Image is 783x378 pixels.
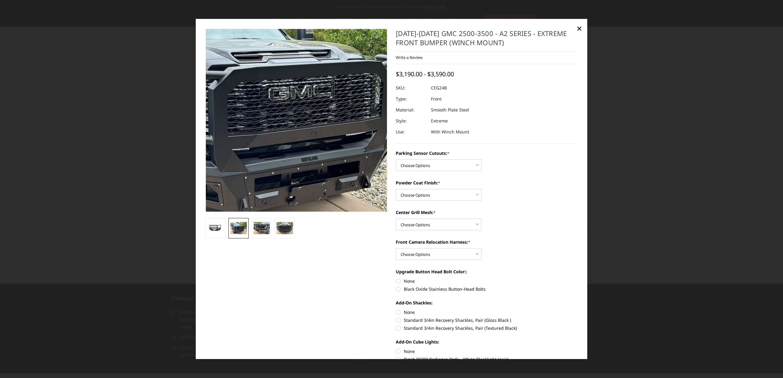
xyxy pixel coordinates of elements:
dt: Use: [396,126,426,137]
label: Powder Coat Finish: [396,180,578,186]
label: None [396,309,578,315]
label: None [396,348,578,354]
label: Front Camera Relocation Harness: [396,239,578,245]
label: Standard 3/4in Recovery Shackles, Pair (Gloss Black ) [396,317,578,323]
dt: Type: [396,93,426,104]
img: 2024-2025 GMC 2500-3500 - A2 Series - Extreme Front Bumper (winch mount) [207,224,224,232]
label: Black Oxide Stainless Button-Head Bolts [396,286,578,292]
dd: With Winch Mount [431,126,469,137]
label: Rigid 20200 Radiance Pods - White Blacklight (pair) [396,356,578,362]
a: Close [574,24,584,33]
a: Write a Review [396,55,422,60]
span: $3,190.00 - $3,590.00 [396,70,454,78]
label: Standard 3/4in Recovery Shackles, Pair (Textured Black) [396,325,578,331]
img: 2024-2025 GMC 2500-3500 - A2 Series - Extreme Front Bumper (winch mount) [254,222,270,234]
a: 2024-2025 GMC 2500-3500 - A2 Series - Extreme Front Bumper (winch mount) [206,28,388,212]
dt: Style: [396,115,426,126]
label: None [396,278,578,284]
img: 2024-2025 GMC 2500-3500 - A2 Series - Extreme Front Bumper (winch mount) [276,222,293,234]
label: Parking Sensor Cutouts: [396,150,578,156]
dd: Extreme [431,115,448,126]
dt: Material: [396,104,426,115]
label: Add-On Shackles: [396,300,578,306]
label: Center Grill Mesh: [396,209,578,216]
label: Upgrade Button Head Bolt Color:: [396,268,578,275]
dt: SKU: [396,82,426,93]
label: Add-On Cube Lights: [396,339,578,345]
h1: [DATE]-[DATE] GMC 2500-3500 - A2 Series - Extreme Front Bumper (winch mount) [396,28,578,51]
iframe: Chat Widget [752,349,783,378]
dd: Front [431,93,442,104]
img: 2024-2025 GMC 2500-3500 - A2 Series - Extreme Front Bumper (winch mount) [230,222,247,234]
span: × [577,22,582,35]
dd: Smooth Plate Steel [431,104,469,115]
dd: CEG24B [431,82,447,93]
